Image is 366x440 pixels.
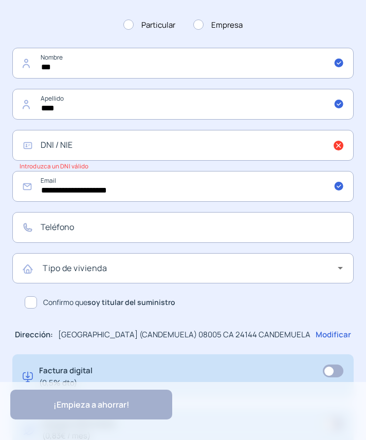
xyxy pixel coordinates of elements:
[316,329,351,341] p: Modificar
[20,162,88,170] small: Introduzca un DNI válido
[43,262,107,274] mat-label: Tipo de vivienda
[39,377,93,389] span: (0,5% dto)
[58,329,310,341] p: [GEOGRAPHIC_DATA] (CANDEMUELA) 08005 CA 24144 CANDEMUELA
[193,19,243,31] label: Empresa
[43,297,175,308] span: Confirmo que
[123,19,175,31] label: Particular
[23,365,33,389] img: digital-invoice.svg
[87,297,175,307] b: soy titular del suministro
[15,329,53,341] p: Dirección:
[39,365,93,389] p: Factura digital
